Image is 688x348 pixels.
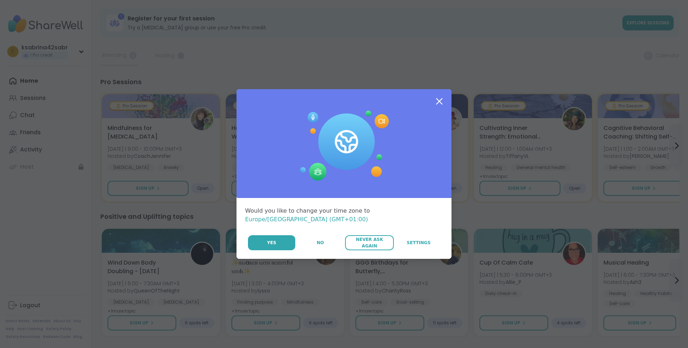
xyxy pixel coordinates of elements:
button: Yes [248,235,295,250]
button: No [296,235,344,250]
span: Never Ask Again [349,236,390,249]
img: Session Experience [299,111,389,181]
div: Would you like to change your time zone to [245,207,443,224]
span: Yes [267,240,276,246]
button: Never Ask Again [345,235,393,250]
span: No [317,240,324,246]
a: Settings [395,235,443,250]
span: Settings [407,240,431,246]
span: Europe/[GEOGRAPHIC_DATA] (GMT+01:00) [245,216,368,223]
